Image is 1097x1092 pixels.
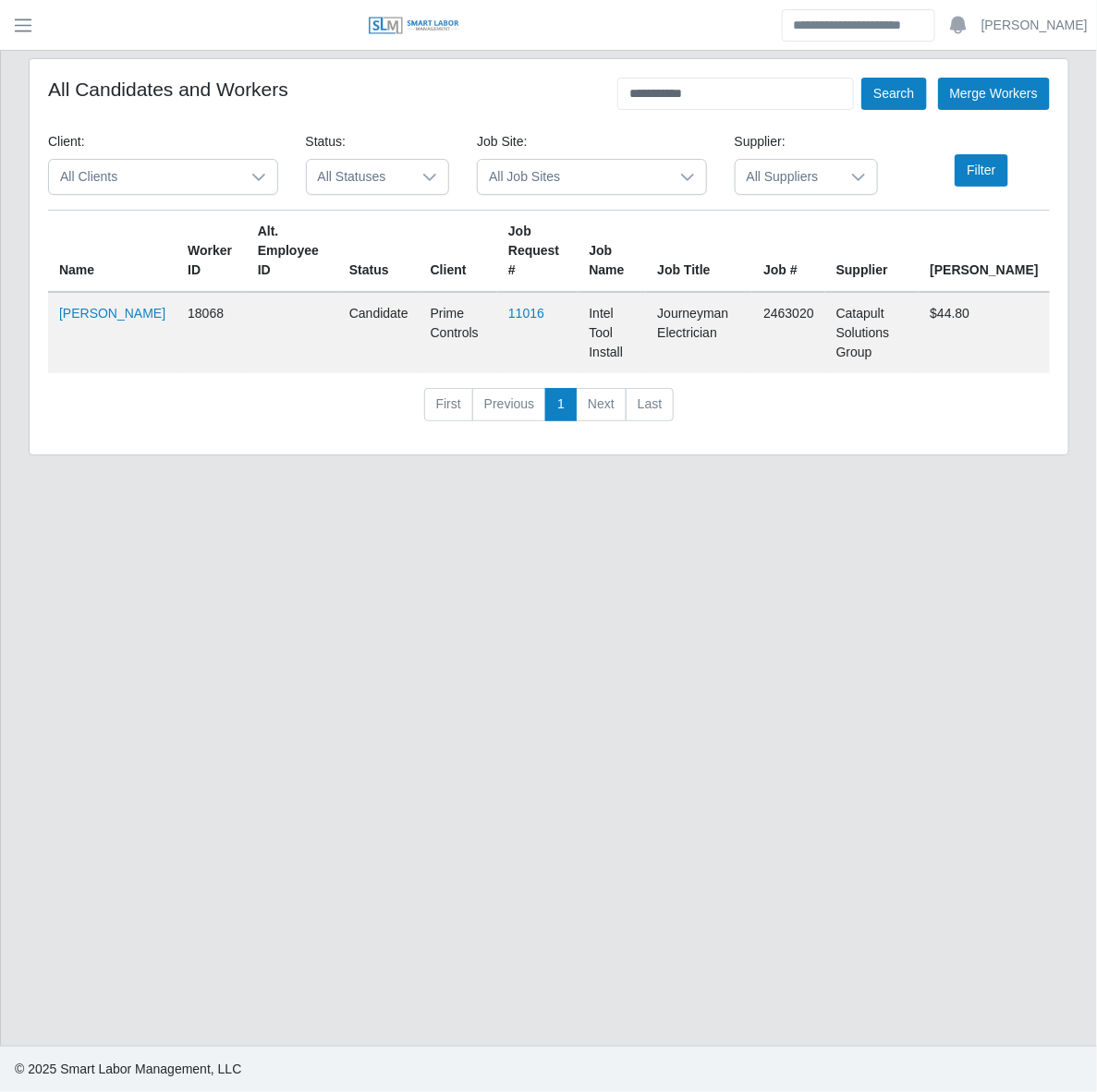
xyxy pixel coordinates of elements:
span: All Suppliers [736,160,841,194]
th: [PERSON_NAME] [919,211,1050,293]
button: Merge Workers [938,78,1050,110]
label: Job Site: [477,132,527,152]
td: Journeyman Electrician [646,292,752,373]
input: Search [782,9,935,42]
td: $44.80 [919,292,1050,373]
th: Job Name [578,211,646,293]
nav: pagination [48,388,1050,436]
button: Search [861,78,926,110]
td: Prime Controls [420,292,497,373]
a: 11016 [508,306,544,321]
th: Status [338,211,420,293]
th: Job Request # [497,211,578,293]
a: [PERSON_NAME] [59,306,165,321]
span: © 2025 Smart Labor Management, LLC [15,1062,241,1076]
label: Status: [306,132,347,152]
span: All Statuses [307,160,412,194]
th: Job # [752,211,825,293]
td: candidate [338,292,420,373]
th: Alt. Employee ID [247,211,338,293]
th: Worker ID [177,211,247,293]
span: All Job Sites [478,160,669,194]
td: 2463020 [752,292,825,373]
a: [PERSON_NAME] [981,16,1088,35]
a: 1 [545,388,577,421]
button: Filter [955,154,1007,187]
img: SLM Logo [368,16,460,36]
th: Client [420,211,497,293]
th: Job Title [646,211,752,293]
td: 18068 [177,292,247,373]
th: Name [48,211,177,293]
td: Intel Tool Install [578,292,646,373]
td: Catapult Solutions Group [825,292,920,373]
h4: All Candidates and Workers [48,78,288,101]
label: Client: [48,132,85,152]
label: Supplier: [735,132,786,152]
th: Supplier [825,211,920,293]
span: All Clients [49,160,240,194]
